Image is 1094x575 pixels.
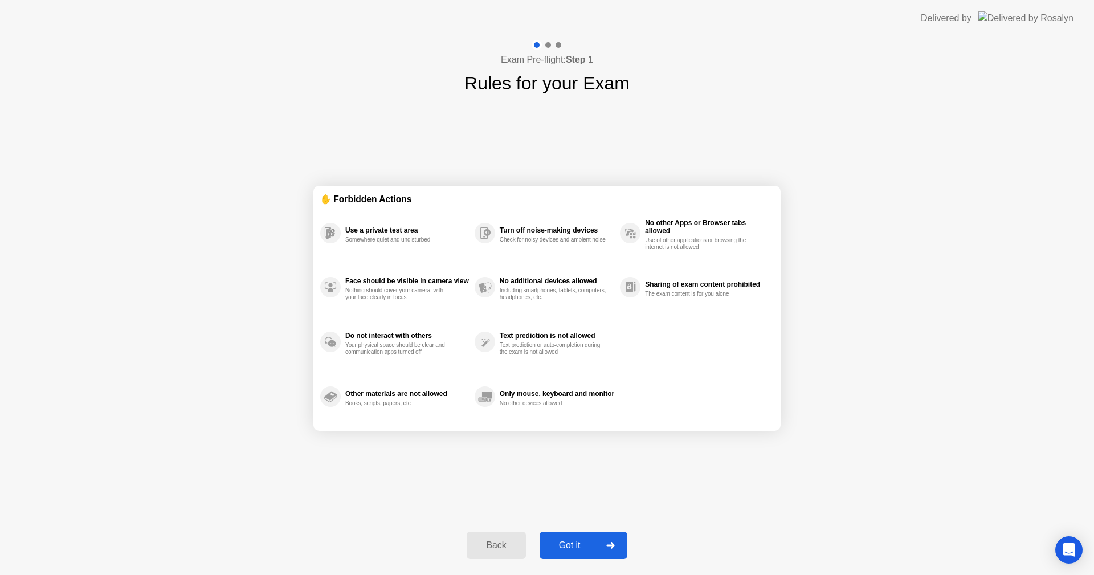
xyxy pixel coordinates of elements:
[501,53,593,67] h4: Exam Pre-flight:
[566,55,593,64] b: Step 1
[540,532,627,559] button: Got it
[500,390,614,398] div: Only mouse, keyboard and monitor
[470,540,522,550] div: Back
[467,532,525,559] button: Back
[500,277,614,285] div: No additional devices allowed
[345,342,453,356] div: Your physical space should be clear and communication apps turned off
[500,236,607,243] div: Check for noisy devices and ambient noise
[500,332,614,340] div: Text prediction is not allowed
[500,287,607,301] div: Including smartphones, tablets, computers, headphones, etc.
[500,226,614,234] div: Turn off noise-making devices
[921,11,971,25] div: Delivered by
[345,236,453,243] div: Somewhere quiet and undisturbed
[464,70,630,97] h1: Rules for your Exam
[1055,536,1083,564] div: Open Intercom Messenger
[345,226,469,234] div: Use a private test area
[645,237,753,251] div: Use of other applications or browsing the internet is not allowed
[345,400,453,407] div: Books, scripts, papers, etc
[345,390,469,398] div: Other materials are not allowed
[500,400,607,407] div: No other devices allowed
[543,540,597,550] div: Got it
[645,291,753,297] div: The exam content is for you alone
[978,11,1073,25] img: Delivered by Rosalyn
[645,280,768,288] div: Sharing of exam content prohibited
[345,287,453,301] div: Nothing should cover your camera, with your face clearly in focus
[645,219,768,235] div: No other Apps or Browser tabs allowed
[320,193,774,206] div: ✋ Forbidden Actions
[500,342,607,356] div: Text prediction or auto-completion during the exam is not allowed
[345,277,469,285] div: Face should be visible in camera view
[345,332,469,340] div: Do not interact with others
